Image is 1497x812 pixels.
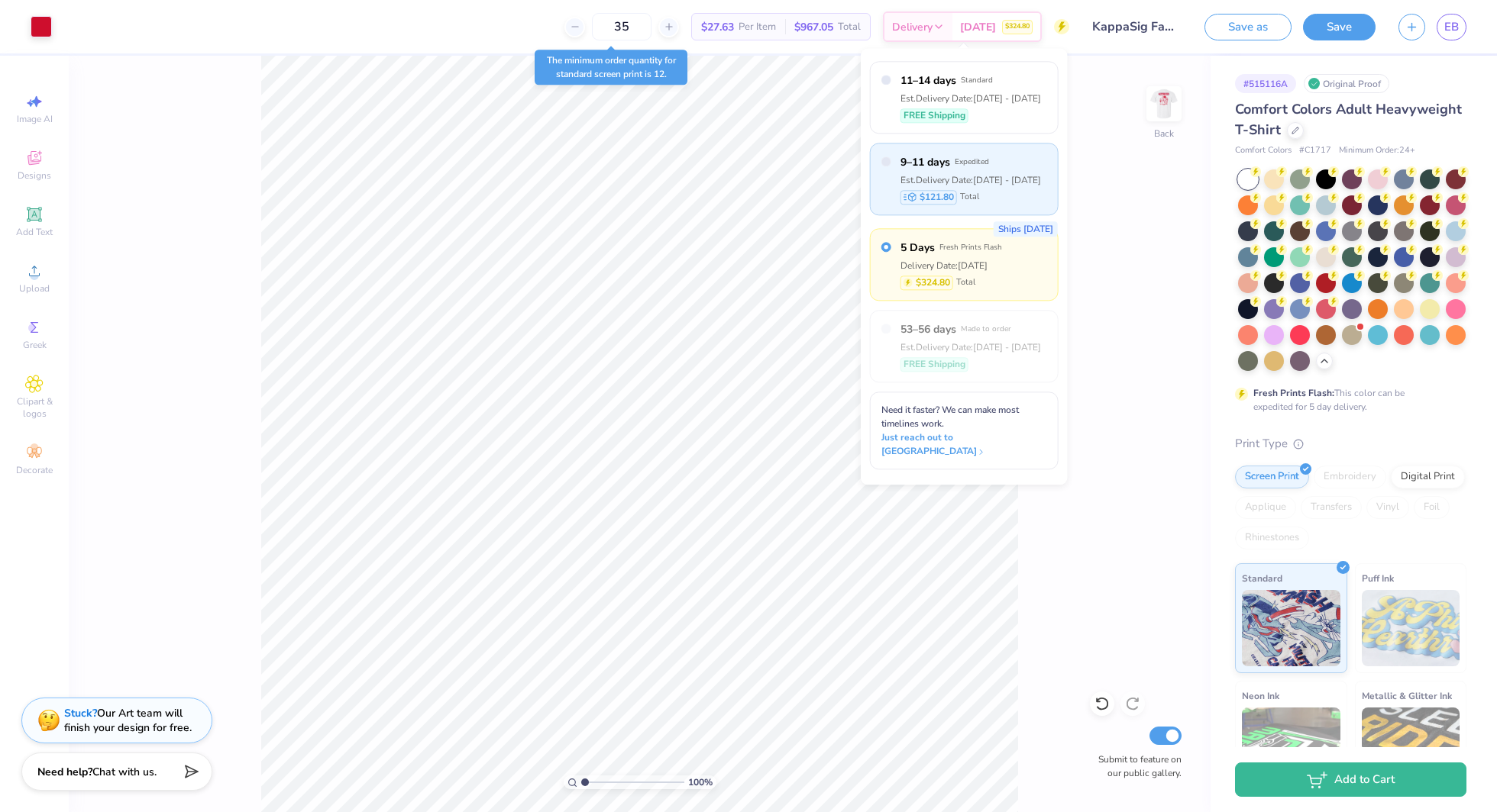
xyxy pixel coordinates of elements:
img: Puff Ink [1362,590,1460,666]
div: Embroidery [1314,466,1386,488]
div: Our Art team will finish your design for free. [64,706,192,735]
div: Est. Delivery Date: [DATE] - [DATE] [900,92,1041,105]
span: Just reach out to [GEOGRAPHIC_DATA] [881,430,1047,458]
div: Original Proof [1304,74,1389,93]
div: Applique [1235,496,1296,519]
input: – – [592,13,652,40]
img: Back [1149,89,1179,119]
span: Upload [19,282,50,295]
span: Clipart & logos [8,395,61,420]
span: $324.80 [1005,21,1030,32]
span: Fresh Prints Flash [939,242,1002,253]
span: Total [838,19,861,35]
span: Per Item [739,19,776,35]
button: Save [1303,14,1376,40]
span: $121.80 [920,190,954,204]
div: Est. Delivery Date: [DATE] - [DATE] [900,173,1041,187]
span: Comfort Colors Adult Heavyweight T-Shirt [1235,100,1462,139]
span: 5 Days [900,240,935,256]
label: Submit to feature on our public gallery. [1090,752,1182,780]
span: 9–11 days [900,154,950,170]
strong: Fresh Prints Flash: [1253,387,1334,399]
span: Greek [23,339,47,351]
span: $27.63 [701,19,734,35]
span: Total [956,276,975,289]
input: Untitled Design [1081,11,1193,42]
span: Image AI [17,113,53,125]
button: Add to Cart [1235,762,1466,797]
span: Comfort Colors [1235,144,1292,157]
div: Print Type [1235,435,1466,453]
div: Back [1154,127,1174,140]
span: Need it faster? We can make most timelines work. [881,404,1019,430]
span: Add Text [16,226,53,238]
span: Standard [961,75,993,85]
div: Digital Print [1391,466,1465,488]
span: Neon Ink [1242,688,1279,704]
strong: Stuck? [64,706,97,720]
span: Expedited [955,156,989,167]
span: Delivery [892,19,933,35]
span: $324.80 [916,275,950,289]
a: EB [1437,14,1466,40]
span: # C1717 [1299,144,1331,157]
span: $967.05 [794,19,833,35]
span: 11–14 days [900,72,956,89]
span: EB [1444,18,1459,36]
span: Puff Ink [1362,570,1394,586]
span: Designs [18,169,51,182]
div: Transfers [1301,496,1362,519]
div: Rhinestones [1235,527,1309,549]
span: Chat with us. [92,765,157,779]
div: # 515116A [1235,74,1296,93]
img: Standard [1242,590,1340,666]
div: Est. Delivery Date: [DATE] - [DATE] [900,340,1041,354]
div: Vinyl [1366,496,1409,519]
img: Neon Ink [1242,707,1340,784]
span: Minimum Order: 24 + [1339,144,1415,157]
span: Decorate [16,464,53,476]
strong: Need help? [37,765,92,779]
div: Screen Print [1235,466,1309,488]
span: Metallic & Glitter Ink [1362,688,1452,704]
span: FREE Shipping [904,357,965,371]
div: The minimum order quantity for standard screen print is 12. [535,50,687,85]
span: 53–56 days [900,321,956,337]
span: Total [960,191,979,204]
button: Save as [1204,14,1292,40]
span: [DATE] [960,19,996,35]
img: Metallic & Glitter Ink [1362,707,1460,784]
span: Standard [1242,570,1282,586]
span: 100 % [688,775,713,789]
div: Delivery Date: [DATE] [900,259,1002,272]
div: This color can be expedited for 5 day delivery. [1253,386,1441,414]
span: Made to order [961,324,1011,334]
div: Foil [1414,496,1450,519]
span: FREE Shipping [904,108,965,122]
